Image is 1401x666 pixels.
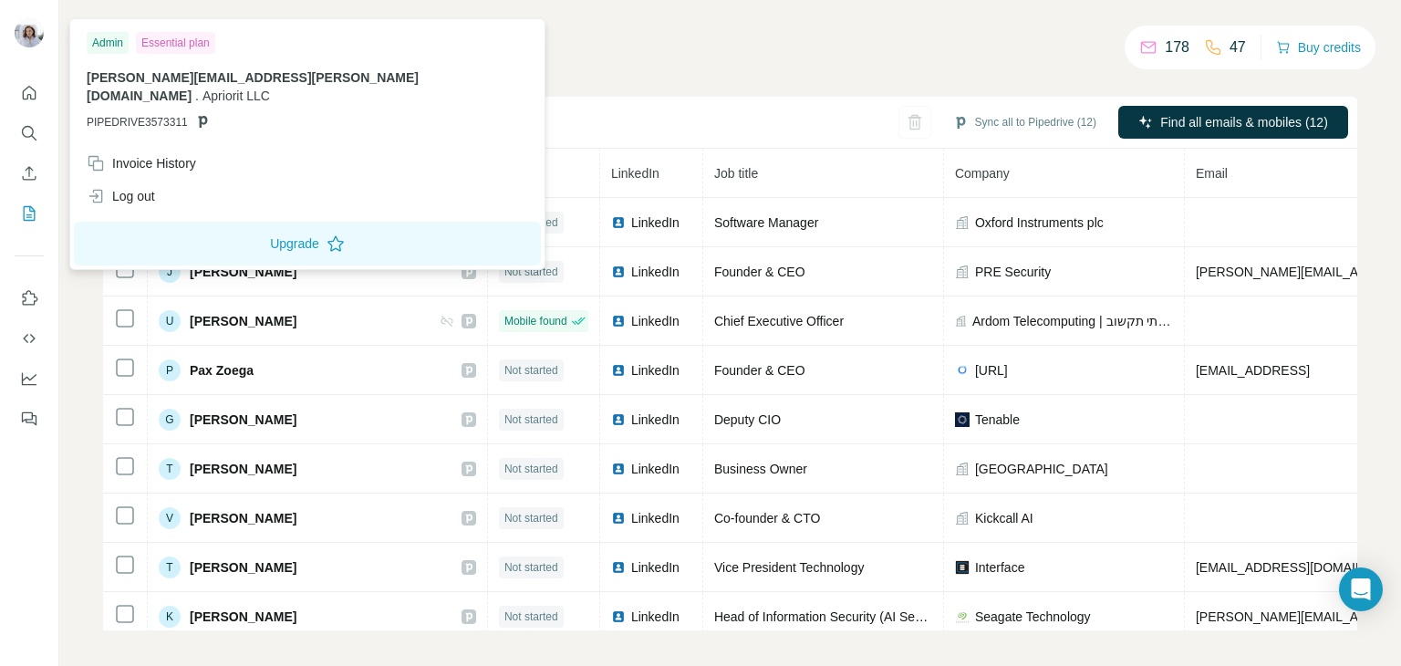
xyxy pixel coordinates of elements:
[1160,113,1328,131] span: Find all emails & mobiles (12)
[159,409,181,431] div: G
[611,609,626,624] img: LinkedIn logo
[955,560,970,575] img: company-logo
[15,197,44,230] button: My lists
[631,312,680,330] span: LinkedIn
[504,609,558,625] span: Not started
[1196,363,1310,378] span: [EMAIL_ADDRESS]
[15,77,44,109] button: Quick start
[975,213,1104,232] span: Oxford Instruments plc
[714,462,807,476] span: Business Owner
[955,609,970,624] img: company-logo
[15,117,44,150] button: Search
[15,18,44,47] img: Avatar
[611,511,626,526] img: LinkedIn logo
[74,222,541,265] button: Upgrade
[631,213,680,232] span: LinkedIn
[159,557,181,578] div: T
[975,411,1020,429] span: Tenable
[714,511,820,526] span: Co-founder & CTO
[504,313,567,329] span: Mobile found
[504,264,558,280] span: Not started
[714,609,1272,624] span: Head of Information Security (AI Security, Risk Management, Cloud Security, Security Architecture)
[1196,166,1228,181] span: Email
[504,461,558,477] span: Not started
[940,109,1109,136] button: Sync all to Pipedrive (12)
[159,507,181,529] div: V
[611,462,626,476] img: LinkedIn logo
[631,263,680,281] span: LinkedIn
[190,460,296,478] span: [PERSON_NAME]
[504,362,558,379] span: Not started
[714,560,864,575] span: Vice President Technology
[611,166,659,181] span: LinkedIn
[611,265,626,279] img: LinkedIn logo
[159,458,181,480] div: T
[972,312,1173,330] span: Ardom Telecomputing | ערדום שירותי תקשוב
[159,261,181,283] div: J
[714,363,805,378] span: Founder & CEO
[190,558,296,577] span: [PERSON_NAME]
[1339,567,1383,611] div: Open Intercom Messenger
[631,509,680,527] span: LinkedIn
[631,460,680,478] span: LinkedIn
[15,362,44,395] button: Dashboard
[975,361,1008,380] span: [URL]
[975,460,1108,478] span: [GEOGRAPHIC_DATA]
[504,411,558,428] span: Not started
[611,560,626,575] img: LinkedIn logo
[136,32,215,54] div: Essential plan
[955,166,1010,181] span: Company
[1230,36,1246,58] p: 47
[714,166,758,181] span: Job title
[190,312,296,330] span: [PERSON_NAME]
[87,154,196,172] div: Invoice History
[190,263,296,281] span: [PERSON_NAME]
[975,558,1024,577] span: Interface
[504,510,558,526] span: Not started
[1165,36,1189,58] p: 178
[159,310,181,332] div: U
[714,265,805,279] span: Founder & CEO
[714,314,844,328] span: Chief Executive Officer
[631,411,680,429] span: LinkedIn
[190,509,296,527] span: [PERSON_NAME]
[159,359,181,381] div: P
[87,187,155,205] div: Log out
[611,215,626,230] img: LinkedIn logo
[87,70,419,103] span: [PERSON_NAME][EMAIL_ADDRESS][PERSON_NAME][DOMAIN_NAME]
[1118,106,1348,139] button: Find all emails & mobiles (12)
[15,322,44,355] button: Use Surfe API
[975,509,1033,527] span: Kickcall AI
[955,412,970,427] img: company-logo
[87,114,188,130] span: PIPEDRIVE3573311
[631,608,680,626] span: LinkedIn
[190,361,254,380] span: Pax Zoega
[504,559,558,576] span: Not started
[195,88,199,103] span: .
[611,363,626,378] img: LinkedIn logo
[631,361,680,380] span: LinkedIn
[15,402,44,435] button: Feedback
[955,363,970,378] img: company-logo
[975,608,1091,626] span: Seagate Technology
[190,608,296,626] span: [PERSON_NAME]
[714,215,818,230] span: Software Manager
[631,558,680,577] span: LinkedIn
[611,314,626,328] img: LinkedIn logo
[611,412,626,427] img: LinkedIn logo
[190,411,296,429] span: [PERSON_NAME]
[1276,35,1361,60] button: Buy credits
[975,263,1051,281] span: PRE Security
[87,32,129,54] div: Admin
[159,606,181,628] div: K
[714,412,781,427] span: Deputy CIO
[15,282,44,315] button: Use Surfe on LinkedIn
[15,157,44,190] button: Enrich CSV
[202,88,270,103] span: Apriorit LLC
